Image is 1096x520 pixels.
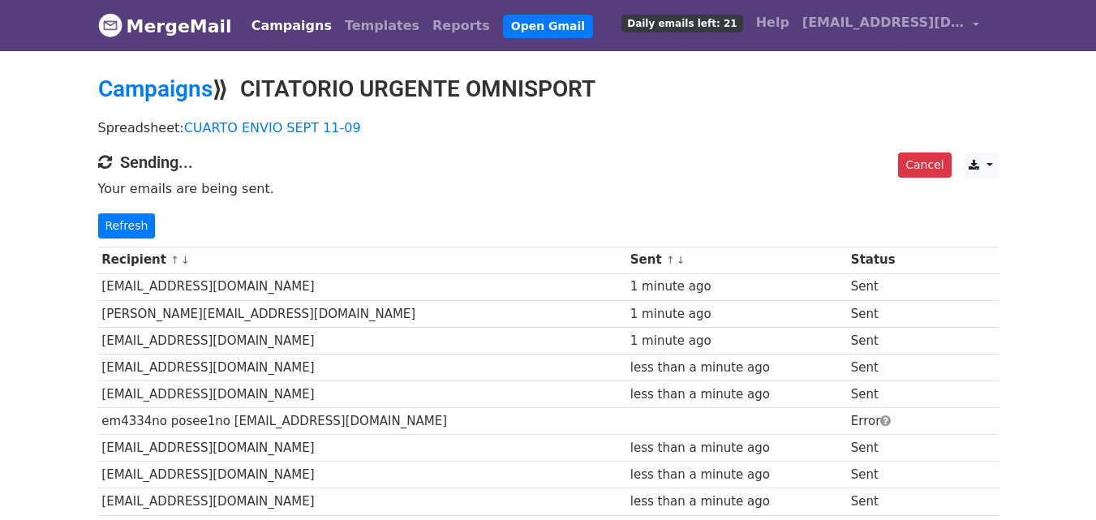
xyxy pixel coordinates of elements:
div: less than a minute ago [630,466,843,484]
th: Sent [626,247,847,273]
a: Templates [338,10,426,42]
td: Sent [847,462,925,488]
div: less than a minute ago [630,385,843,404]
img: MergeMail logo [98,13,122,37]
h4: Sending... [98,153,999,172]
a: [EMAIL_ADDRESS][DOMAIN_NAME] [796,6,986,45]
td: [EMAIL_ADDRESS][DOMAIN_NAME] [98,462,627,488]
a: ↓ [181,254,190,266]
a: ↓ [677,254,686,266]
a: MergeMail [98,9,232,43]
a: ↑ [666,254,675,266]
span: [EMAIL_ADDRESS][DOMAIN_NAME] [802,13,965,32]
td: Sent [847,273,925,300]
a: Campaigns [245,10,338,42]
td: Sent [847,300,925,327]
td: Sent [847,354,925,380]
td: Sent [847,488,925,515]
a: Campaigns [98,75,213,102]
a: Reports [426,10,496,42]
a: Daily emails left: 21 [615,6,749,39]
a: ↑ [170,254,179,266]
a: Cancel [898,153,951,178]
th: Status [847,247,925,273]
td: [EMAIL_ADDRESS][DOMAIN_NAME] [98,435,627,462]
a: Help [750,6,796,39]
div: less than a minute ago [630,492,843,511]
p: Spreadsheet: [98,119,999,136]
div: 1 minute ago [630,332,843,350]
div: less than a minute ago [630,359,843,377]
a: CUARTO ENVIO SEPT 11-09 [184,120,361,135]
div: less than a minute ago [630,439,843,458]
span: Daily emails left: 21 [621,15,742,32]
a: Refresh [98,213,156,239]
td: Sent [847,381,925,408]
td: em4334no posee1no [EMAIL_ADDRESS][DOMAIN_NAME] [98,408,627,435]
h2: ⟫ CITATORIO URGENTE OMNISPORT [98,75,999,103]
td: [EMAIL_ADDRESS][DOMAIN_NAME] [98,327,627,354]
td: Error [847,408,925,435]
td: [EMAIL_ADDRESS][DOMAIN_NAME] [98,273,627,300]
a: Open Gmail [503,15,593,38]
th: Recipient [98,247,627,273]
p: Your emails are being sent. [98,180,999,197]
td: [EMAIL_ADDRESS][DOMAIN_NAME] [98,381,627,408]
td: [PERSON_NAME][EMAIL_ADDRESS][DOMAIN_NAME] [98,300,627,327]
td: [EMAIL_ADDRESS][DOMAIN_NAME] [98,488,627,515]
div: 1 minute ago [630,305,843,324]
div: 1 minute ago [630,277,843,296]
td: Sent [847,435,925,462]
td: [EMAIL_ADDRESS][DOMAIN_NAME] [98,354,627,380]
td: Sent [847,327,925,354]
